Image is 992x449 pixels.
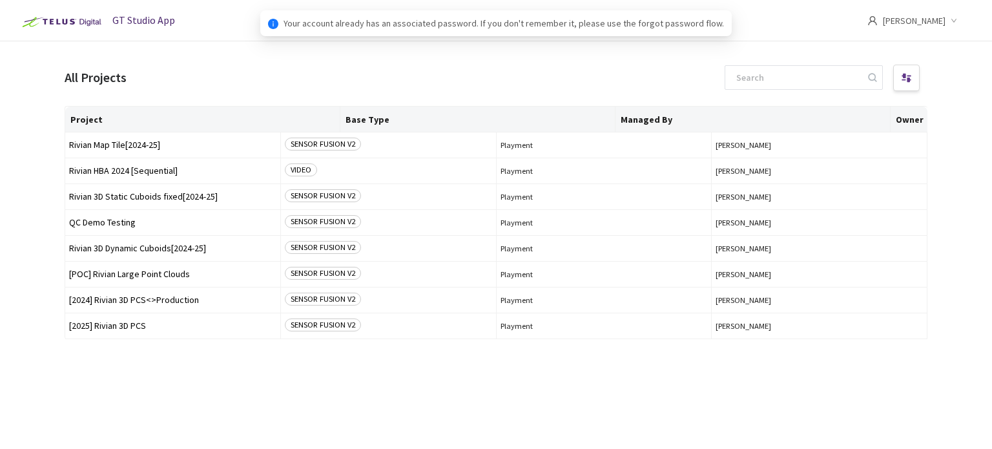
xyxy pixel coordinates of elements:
[69,295,276,305] span: [2024] Rivian 3D PCS<>Production
[716,166,923,176] button: [PERSON_NAME]
[69,218,276,227] span: QC Demo Testing
[15,12,105,32] img: Telus
[69,166,276,176] span: Rivian HBA 2024 [Sequential]
[867,16,878,26] span: user
[716,295,923,305] button: [PERSON_NAME]
[285,318,361,331] span: SENSOR FUSION V2
[69,140,276,150] span: Rivian Map Tile[2024-25]
[69,244,276,253] span: Rivian 3D Dynamic Cuboids[2024-25]
[340,107,615,132] th: Base Type
[501,140,708,150] span: Playment
[268,19,278,29] span: info-circle
[716,218,923,227] button: [PERSON_NAME]
[716,192,923,202] button: [PERSON_NAME]
[285,267,361,280] span: SENSOR FUSION V2
[501,218,708,227] span: Playment
[65,107,340,132] th: Project
[69,321,276,331] span: [2025] Rivian 3D PCS
[728,66,866,89] input: Search
[69,269,276,279] span: [POC] Rivian Large Point Clouds
[501,192,708,202] span: Playment
[285,189,361,202] span: SENSOR FUSION V2
[69,192,276,202] span: Rivian 3D Static Cuboids fixed[2024-25]
[716,269,923,279] button: [PERSON_NAME]
[285,138,361,151] span: SENSOR FUSION V2
[112,14,175,26] span: GT Studio App
[716,244,923,253] button: [PERSON_NAME]
[501,269,708,279] span: Playment
[951,17,957,24] span: down
[501,295,708,305] span: Playment
[285,241,361,254] span: SENSOR FUSION V2
[615,107,891,132] th: Managed By
[501,244,708,253] span: Playment
[284,16,724,30] span: Your account already has an associated password. If you don't remember it, please use the forgot ...
[501,166,708,176] span: Playment
[501,321,708,331] span: Playment
[285,293,361,306] span: SENSOR FUSION V2
[716,140,923,150] button: [PERSON_NAME]
[285,215,361,228] span: SENSOR FUSION V2
[65,67,127,87] div: All Projects
[716,321,923,331] button: [PERSON_NAME]
[285,163,317,176] span: VIDEO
